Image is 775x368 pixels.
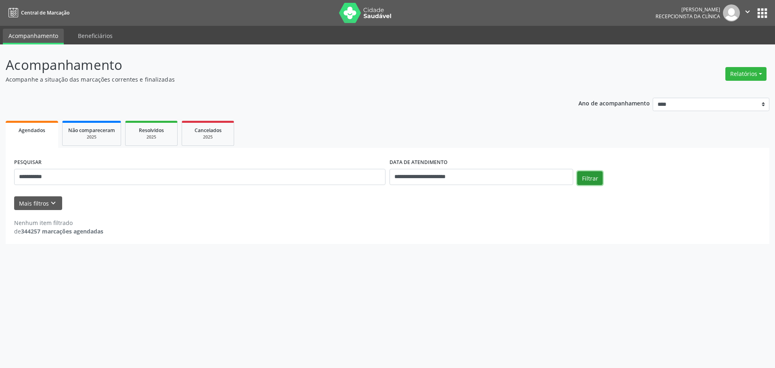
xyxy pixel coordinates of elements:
[14,156,42,169] label: PESQUISAR
[14,227,103,236] div: de
[49,199,58,208] i: keyboard_arrow_down
[14,219,103,227] div: Nenhum item filtrado
[139,127,164,134] span: Resolvidos
[131,134,172,140] div: 2025
[743,7,752,16] i: 
[6,75,540,84] p: Acompanhe a situação das marcações correntes e finalizadas
[725,67,767,81] button: Relatórios
[72,29,118,43] a: Beneficiários
[740,4,755,21] button: 
[6,55,540,75] p: Acompanhamento
[195,127,222,134] span: Cancelados
[723,4,740,21] img: img
[578,98,650,108] p: Ano de acompanhamento
[14,196,62,210] button: Mais filtroskeyboard_arrow_down
[6,6,69,19] a: Central de Marcação
[21,227,103,235] strong: 344257 marcações agendadas
[577,171,603,185] button: Filtrar
[3,29,64,44] a: Acompanhamento
[21,9,69,16] span: Central de Marcação
[68,127,115,134] span: Não compareceram
[188,134,228,140] div: 2025
[755,6,769,20] button: apps
[68,134,115,140] div: 2025
[390,156,448,169] label: DATA DE ATENDIMENTO
[656,13,720,20] span: Recepcionista da clínica
[656,6,720,13] div: [PERSON_NAME]
[19,127,45,134] span: Agendados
